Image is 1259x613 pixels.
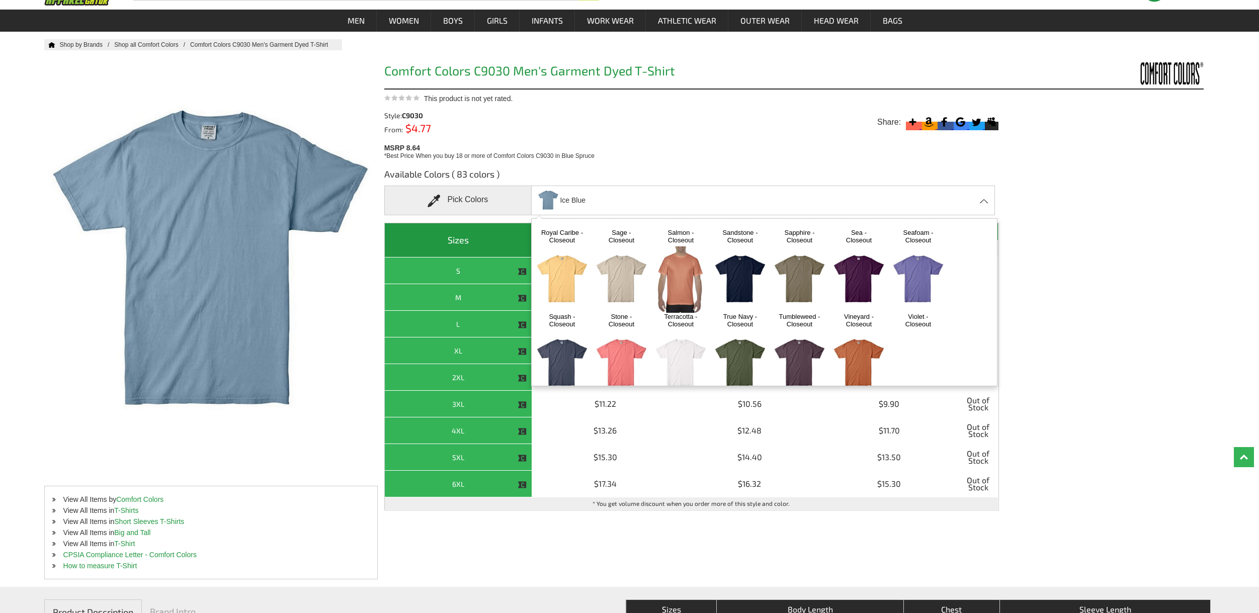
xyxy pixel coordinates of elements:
[384,168,999,186] h3: Available Colors ( 83 colors )
[961,447,995,468] span: Out of Stock
[541,313,583,328] a: Squash - Closeout
[384,152,595,159] span: *Best Price When you buy 18 or more of Comfort Colors C9030 in Blue Spruce
[385,417,532,444] th: 4XL
[892,246,945,312] img: Violet
[832,330,885,396] img: Yam
[114,517,184,526] a: Short Sleeves T-Shirts
[45,505,377,516] li: View All Items in
[384,124,539,133] div: From:
[385,223,532,257] th: Sizes
[384,141,1005,160] div: MSRP 8.64
[336,10,376,32] a: Men
[595,330,648,396] img: Watermelon
[536,330,589,396] img: Washed Denim
[538,187,559,214] img: comfort-colors_C9030_ice-blue.jpg
[820,444,959,471] td: $13.50
[922,115,936,129] svg: Amazon
[714,246,767,312] img: True Navy
[532,444,680,471] td: $15.30
[595,246,648,312] img: Stone
[532,471,680,497] td: $17.34
[1234,447,1254,467] a: Top
[114,540,135,548] a: T-Shirt
[114,529,150,537] a: Big and Tall
[560,192,585,209] span: Ice Blue
[190,41,338,48] a: Comfort Colors C9030 Men's Garment Dyed T-Shirt
[778,313,821,328] a: Tumbleweed - Closeout
[820,391,959,417] td: $9.90
[773,246,826,312] img: Tumbleweed
[520,10,574,32] a: Infants
[518,400,527,409] img: This item is CLOSEOUT!
[432,10,474,32] a: Boys
[518,320,527,329] img: This item is CLOSEOUT!
[536,246,589,312] img: Squash
[969,115,983,129] svg: Twitter
[729,10,801,32] a: Outer Wear
[679,391,820,417] td: $10.56
[60,41,115,48] a: Shop by Brands
[837,229,880,244] a: Sea - Closeout
[802,10,870,32] a: Head Wear
[541,229,583,244] a: Royal Caribe - Closeout
[402,111,423,120] span: C9030
[897,229,940,244] a: Seafoam - Closeout
[385,364,532,391] th: 2XL
[954,115,967,129] svg: Google Bookmark
[384,64,999,80] h1: Comfort Colors C9030 Men's Garment Dyed T-Shirt
[385,497,998,510] td: * You get volume discount when you order more of this style and color.
[820,417,959,444] td: $11.70
[719,229,762,244] a: Sandstone - Closeout
[820,471,959,497] td: $15.30
[518,267,527,276] img: This item is CLOSEOUT!
[961,393,995,414] span: Out of Stock
[985,115,998,129] svg: Myspace
[1128,60,1204,86] img: Comfort Colors
[679,471,820,497] td: $16.32
[518,480,527,489] img: This item is CLOSEOUT!
[114,41,190,48] a: Shop all Comfort Colors
[646,10,728,32] a: Athletic Wear
[679,444,820,471] td: $14.40
[654,246,707,312] img: Terracotta
[778,229,821,244] a: Sapphire - Closeout
[424,95,513,103] span: This product is not yet rated.
[518,427,527,436] img: This item is CLOSEOUT!
[475,10,519,32] a: Girls
[63,562,137,570] a: How to measure T-Shirt
[773,330,826,396] img: Wine
[654,330,707,396] img: White
[719,313,762,328] a: True Navy - Closeout
[45,527,377,538] li: View All Items in
[45,538,377,549] li: View All Items in
[837,313,880,328] a: Vineyard - Closeout
[44,42,55,48] a: Home
[45,494,377,505] li: View All Items by
[961,420,995,441] span: Out of Stock
[518,454,527,463] img: This item is CLOSEOUT!
[832,246,885,312] img: Vineyard
[114,506,138,514] a: T-Shirts
[384,112,539,119] div: Style:
[600,313,643,328] a: Stone - Closeout
[403,122,431,134] span: $4.77
[45,516,377,527] li: View All Items in
[385,391,532,417] th: 3XL
[906,115,919,129] svg: More
[385,311,532,337] th: L
[532,417,680,444] td: $13.26
[600,229,643,244] a: Sage - Closeout
[897,313,940,328] a: Violet - Closeout
[938,115,951,129] svg: Facebook
[63,551,197,559] a: CPSIA Compliance Letter - Comfort Colors
[384,95,419,101] img: This product is not yet rated.
[679,417,820,444] td: $12.48
[385,444,532,471] th: 5XL
[385,337,532,364] th: XL
[532,391,680,417] td: $11.22
[518,374,527,383] img: This item is CLOSEOUT!
[659,229,702,244] a: Salmon - Closeout
[385,257,532,284] th: S
[385,284,532,311] th: M
[518,347,527,356] img: This item is CLOSEOUT!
